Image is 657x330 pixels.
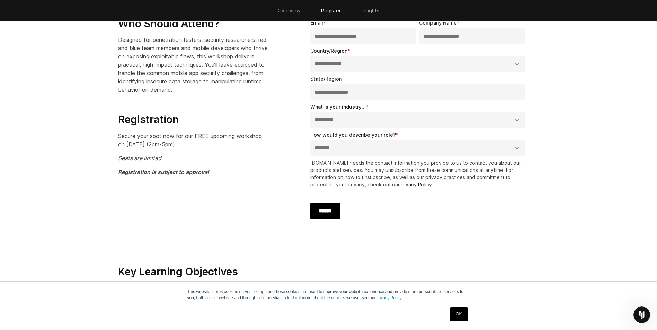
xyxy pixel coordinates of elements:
[310,48,347,54] span: Country/Region
[310,20,323,26] span: Email
[376,295,402,300] a: Privacy Policy.
[118,113,269,126] h3: Registration
[118,265,539,278] h3: Key Learning Objectives
[187,288,470,301] p: This website stores cookies on your computer. These cookies are used to improve your website expe...
[400,182,432,187] a: Privacy Policy
[118,168,209,175] em: Registration is subject to approval
[310,104,366,110] span: What is your industry...
[118,155,161,162] em: Seats are limited
[633,306,650,323] iframe: Intercom live chat
[310,76,342,82] span: State/Region
[450,307,468,321] a: OK
[118,36,269,94] p: Designed for penetration testers, security researchers, red and blue team members and mobile deve...
[118,132,269,148] p: Secure your spot now for our FREE upcoming workshop on [DATE] (2pm-5pm)
[310,132,396,138] span: How would you describe your role?
[419,20,457,26] span: Company Name
[310,159,528,188] p: [DOMAIN_NAME] needs the contact information you provide to us to contact you about our products a...
[118,17,269,30] h3: Who Should Attend?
